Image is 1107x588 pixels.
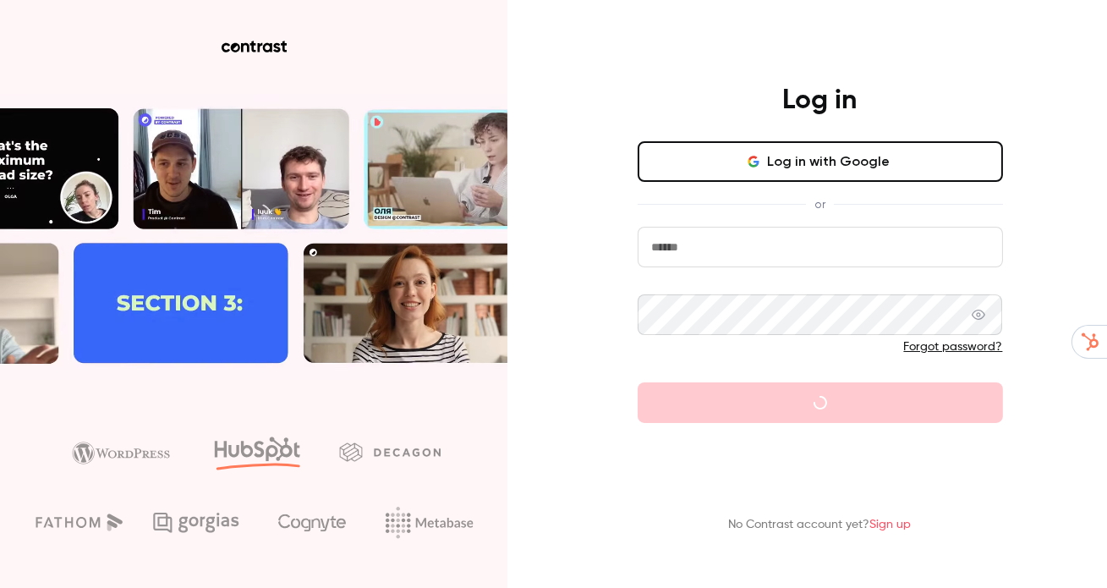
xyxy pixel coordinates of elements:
p: No Contrast account yet? [729,516,912,534]
button: Log in with Google [638,141,1003,182]
h4: Log in [783,84,858,118]
a: Forgot password? [904,341,1003,353]
span: or [806,195,834,213]
a: Sign up [870,519,912,530]
img: decagon [339,442,441,461]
